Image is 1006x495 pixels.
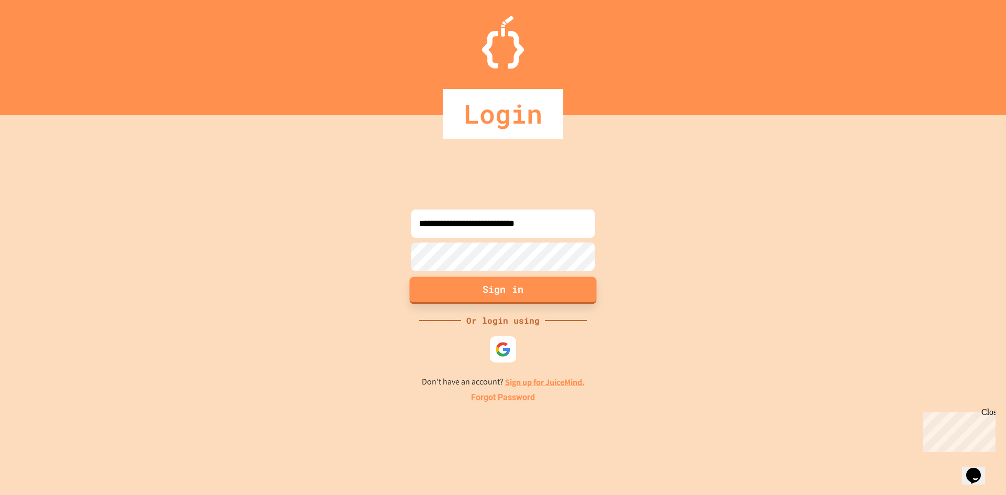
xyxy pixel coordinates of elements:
div: Or login using [461,314,545,327]
p: Don't have an account? [422,376,585,389]
div: Login [443,89,563,139]
a: Sign up for JuiceMind. [505,377,585,388]
iframe: chat widget [962,453,996,485]
a: Forgot Password [471,391,535,404]
img: Logo.svg [482,16,524,69]
img: google-icon.svg [495,342,511,357]
div: Chat with us now!Close [4,4,72,67]
iframe: chat widget [919,408,996,452]
button: Sign in [410,277,597,304]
